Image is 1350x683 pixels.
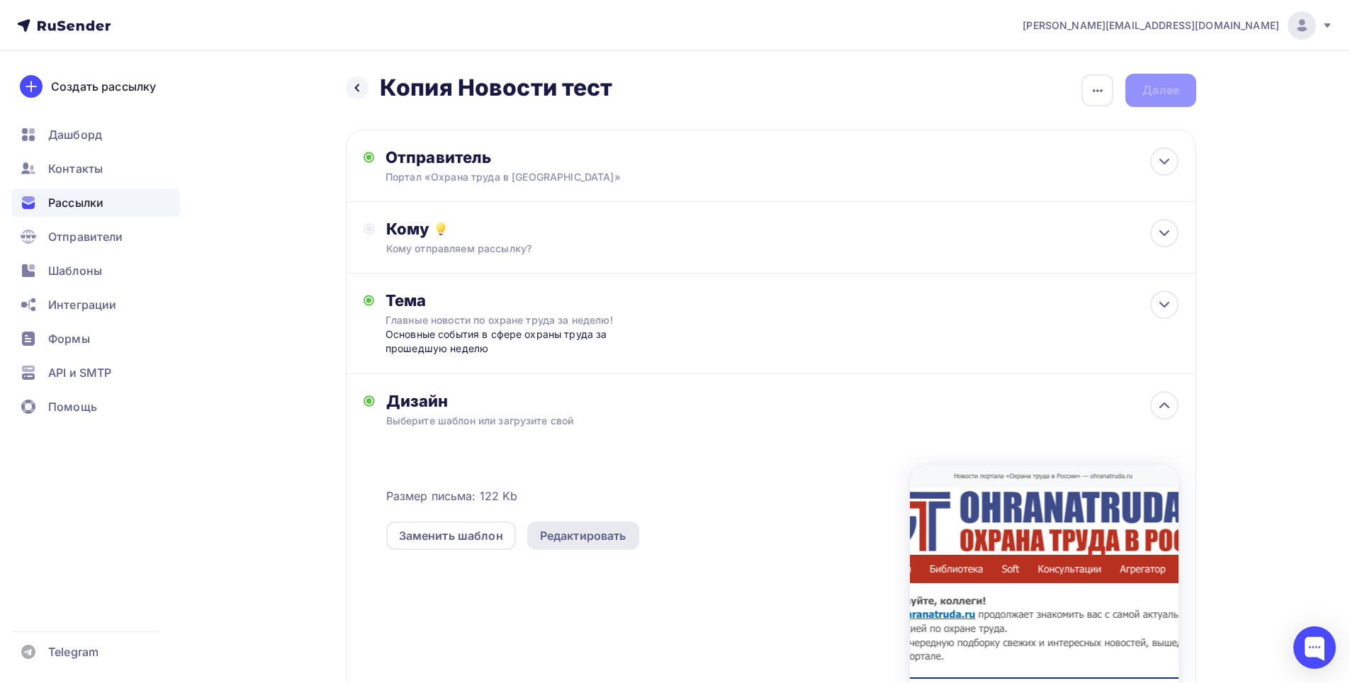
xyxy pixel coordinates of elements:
[386,414,1100,428] div: Выберите шаблон или загрузите свой
[11,188,180,217] a: Рассылки
[399,527,503,544] div: Заменить шаблон
[386,487,518,504] span: Размер письма: 122 Kb
[48,643,99,660] span: Telegram
[48,262,102,279] span: Шаблоны
[11,222,180,251] a: Отправители
[386,219,1179,239] div: Кому
[386,391,1179,411] div: Дизайн
[380,74,613,102] h2: Копия Новости тест
[51,78,156,95] div: Создать рассылку
[386,242,1100,256] div: Кому отправляем рассылку?
[48,160,103,177] span: Контакты
[48,330,90,347] span: Формы
[48,194,103,211] span: Рассылки
[386,147,692,167] div: Отправитель
[48,398,97,415] span: Помощь
[386,327,665,356] div: Основные события в сфере охраны труда за прошедшую неделю
[386,313,638,327] div: Главные новости по охране труда за неделю!
[11,324,180,353] a: Формы
[386,290,665,310] div: Тема
[11,120,180,149] a: Дашборд
[48,296,116,313] span: Интеграции
[48,364,111,381] span: API и SMTP
[11,154,180,183] a: Контакты
[48,126,102,143] span: Дашборд
[48,228,123,245] span: Отправители
[11,256,180,285] a: Шаблоны
[1023,18,1279,33] span: [PERSON_NAME][EMAIL_ADDRESS][DOMAIN_NAME]
[386,170,662,184] div: Портал «Охрана труда в [GEOGRAPHIC_DATA]»
[540,527,626,544] div: Редактировать
[1023,11,1333,40] a: [PERSON_NAME][EMAIL_ADDRESS][DOMAIN_NAME]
